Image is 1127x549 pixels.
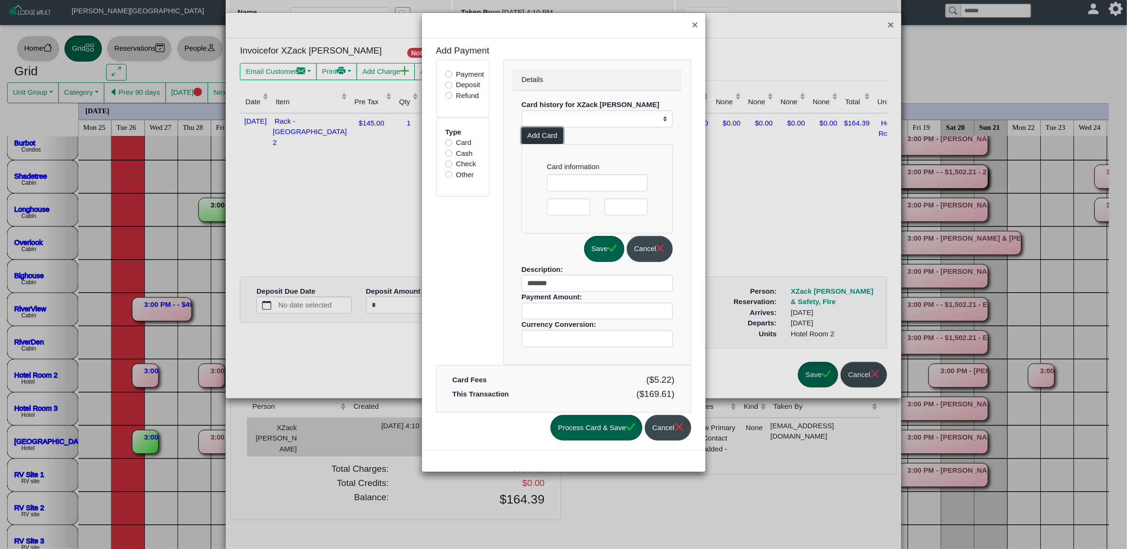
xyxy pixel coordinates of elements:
[627,236,673,262] button: Cancelx
[547,162,648,171] h6: Card information
[456,159,476,170] label: Check
[550,415,642,441] button: Process Card & Savecheck
[571,389,675,400] h5: ($169.61)
[656,244,665,253] svg: x
[571,375,675,386] h5: ($5.22)
[608,244,617,253] svg: check
[456,69,484,80] label: Payment
[522,100,660,108] b: Card history for XZack [PERSON_NAME]
[445,128,461,136] b: Type
[513,69,682,91] div: Details
[522,265,563,273] b: Description:
[436,45,557,56] h5: Add Payment
[456,80,480,90] label: Deposit
[626,423,635,432] svg: check
[522,320,596,328] b: Currency Conversion:
[645,415,691,441] button: Cancelx
[456,137,472,148] label: Card
[584,236,624,262] button: Savecheck
[456,148,473,159] label: Cash
[452,376,487,384] b: Card Fees
[675,423,684,432] svg: x
[452,390,509,398] b: This Transaction
[522,127,563,144] button: Add Card
[456,170,474,180] label: Other
[522,293,582,301] b: Payment Amount:
[456,90,479,101] label: Refund
[685,13,705,38] button: Close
